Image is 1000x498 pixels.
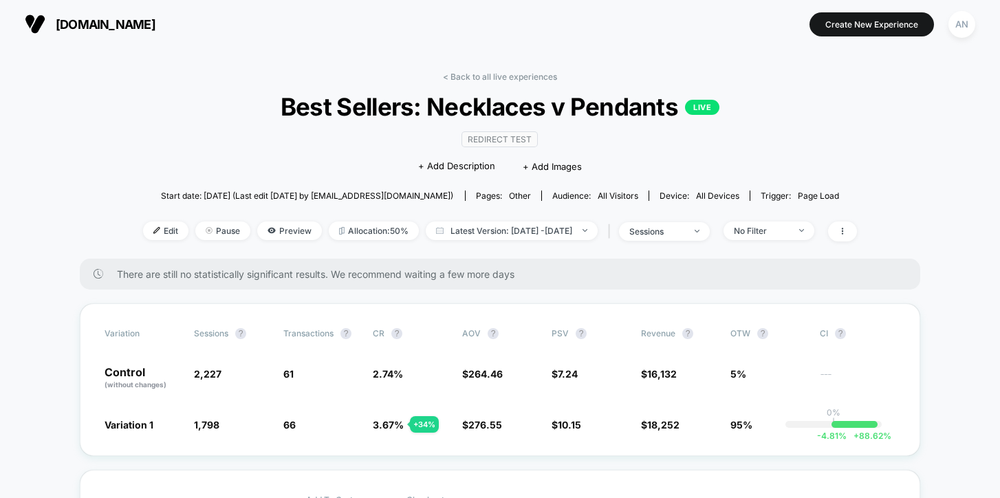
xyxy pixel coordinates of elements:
span: (without changes) [105,380,166,389]
span: OTW [730,328,806,339]
span: $ [552,419,581,431]
span: 88.62 % [847,431,891,441]
span: 18,252 [647,419,680,431]
span: Latest Version: [DATE] - [DATE] [426,221,598,240]
span: Start date: [DATE] (Last edit [DATE] by [EMAIL_ADDRESS][DOMAIN_NAME]) [161,191,453,201]
span: $ [641,419,680,431]
span: | [605,221,619,241]
span: Redirect Test [461,131,538,147]
span: Allocation: 50% [329,221,419,240]
img: rebalance [339,227,345,235]
span: --- [820,370,895,390]
span: + [854,431,859,441]
button: ? [340,328,351,339]
span: 7.24 [558,368,578,380]
span: Preview [257,221,322,240]
span: 16,132 [647,368,677,380]
button: ? [576,328,587,339]
span: other [509,191,531,201]
button: [DOMAIN_NAME] [21,13,160,35]
p: 0% [827,407,840,418]
button: ? [391,328,402,339]
div: Audience: [552,191,638,201]
p: LIVE [685,100,719,115]
span: Variation 1 [105,419,153,431]
p: | [832,418,835,428]
span: Best Sellers: Necklaces v Pendants [179,92,821,121]
button: AN [944,10,979,39]
div: No Filter [734,226,789,236]
span: Revenue [641,328,675,338]
span: PSV [552,328,569,338]
span: Edit [143,221,188,240]
button: ? [835,328,846,339]
span: Pause [195,221,250,240]
span: 276.55 [468,419,502,431]
span: Page Load [798,191,839,201]
button: ? [235,328,246,339]
span: 5% [730,368,746,380]
img: calendar [436,227,444,234]
div: sessions [629,226,684,237]
div: AN [948,11,975,38]
img: end [695,230,699,232]
span: 1,798 [194,419,219,431]
span: $ [462,419,502,431]
button: Create New Experience [809,12,934,36]
span: Sessions [194,328,228,338]
span: All Visitors [598,191,638,201]
div: Trigger: [761,191,839,201]
img: Visually logo [25,14,45,34]
span: + Add Description [418,160,495,173]
span: 95% [730,419,752,431]
p: Control [105,367,180,390]
span: + Add Images [523,161,582,172]
img: end [799,229,804,232]
span: CR [373,328,384,338]
button: ? [488,328,499,339]
img: edit [153,227,160,234]
div: + 34 % [410,416,439,433]
span: 10.15 [558,419,581,431]
span: -4.81 % [817,431,847,441]
span: 66 [283,419,296,431]
span: Transactions [283,328,334,338]
span: There are still no statistically significant results. We recommend waiting a few more days [117,268,893,280]
span: 2.74 % [373,368,403,380]
button: ? [757,328,768,339]
span: [DOMAIN_NAME] [56,17,155,32]
span: Variation [105,328,180,339]
a: < Back to all live experiences [443,72,557,82]
span: 264.46 [468,368,503,380]
span: all devices [696,191,739,201]
span: 2,227 [194,368,221,380]
img: end [206,227,213,234]
button: ? [682,328,693,339]
div: Pages: [476,191,531,201]
img: end [583,229,587,232]
span: Device: [649,191,750,201]
span: $ [462,368,503,380]
span: $ [641,368,677,380]
span: 3.67 % [373,419,404,431]
span: $ [552,368,578,380]
span: CI [820,328,895,339]
span: AOV [462,328,481,338]
span: 61 [283,368,294,380]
